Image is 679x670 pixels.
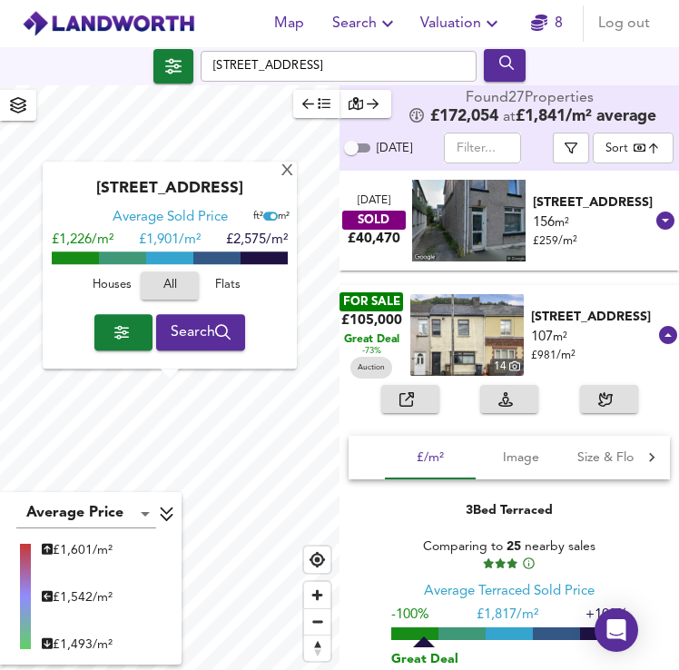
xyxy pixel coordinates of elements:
span: Reset bearing to north [304,636,330,661]
span: £ 1,841 / m² average [516,109,656,124]
span: £1,226/m² [52,233,113,247]
div: FOR SALE [339,292,403,311]
img: streetview [412,180,526,261]
button: Reset bearing to north [304,635,330,661]
div: 14 [490,359,524,376]
a: 8 [531,11,563,36]
span: £ 981 [531,350,576,361]
span: -100% [391,608,428,622]
div: X [280,163,295,181]
span: Image [487,447,556,469]
div: [STREET_ADDRESS] [533,193,654,212]
span: -73% [362,346,381,357]
div: [STREET_ADDRESS] [531,308,656,326]
span: Flats [203,275,252,296]
div: Average Sold Price [113,209,228,227]
div: Click to configure Search Settings [153,49,193,84]
span: m² [553,331,567,343]
img: property thumbnail [410,294,524,376]
div: 3 Bed Terraced [466,501,553,519]
button: Valuation [413,5,510,42]
button: 8 [517,5,576,42]
svg: Show Details [657,324,679,346]
img: logo [22,10,195,37]
span: 25 [507,540,521,553]
span: £ 259 [533,236,577,247]
div: [DATE] [358,193,390,209]
a: property thumbnail 14 [410,294,524,376]
button: Zoom out [304,608,330,635]
svg: Show Details [654,210,676,232]
div: Open Intercom Messenger [595,608,638,652]
span: 107 [531,330,553,344]
div: SOLD [342,211,406,230]
span: Valuation [420,11,503,36]
div: [DATE]SOLD£40,470 [STREET_ADDRESS]156m²£259/m² [339,171,679,271]
span: £/m² [396,447,465,469]
span: Houses [87,275,136,296]
span: ft² [253,212,263,222]
div: FOR SALE£105,000 Great Deal-73%Auction property thumbnail 14 [STREET_ADDRESS]107m²£981/m² [339,285,679,385]
span: Great Deal [344,333,399,346]
span: Size & Floorplan [577,447,670,469]
div: Average Terraced Sold Price [424,582,595,601]
div: Run Your Search [484,49,526,84]
span: +100% [586,608,627,622]
input: Enter a location... [201,51,477,82]
div: Sort [593,133,674,163]
div: £ 1,542/m² [42,588,113,606]
div: £105,000 [341,311,402,330]
button: Map [260,5,318,42]
div: Comparing to nearby sales [391,537,627,571]
span: m² [555,217,569,229]
span: Zoom out [304,609,330,635]
button: Houses [83,271,141,300]
input: Filter... [444,133,522,163]
span: Search [332,11,399,36]
button: All [141,271,199,300]
span: Map [267,11,310,36]
span: / m² [556,350,576,361]
div: Found 27 Propert ies [466,90,597,108]
div: £ 1,601/m² [42,541,113,559]
button: Find my location [304,547,330,573]
div: Average Price [16,499,156,528]
span: 156 [533,216,555,230]
button: Log out [591,5,657,42]
span: / m² [558,235,577,247]
span: Search [171,320,231,345]
span: £ 1,901/m² [139,233,201,247]
div: Sort [605,140,628,157]
span: £ 172,054 [430,108,498,126]
button: Search [156,314,246,350]
span: Great Deal [391,650,458,668]
div: £ 1,493/m² [42,636,113,654]
span: [DATE] [377,143,412,154]
span: £2,575/m² [226,233,288,247]
span: Auction [350,363,392,372]
button: Flats [199,271,257,300]
span: £ 1,817/m² [477,608,538,622]
span: m² [278,212,290,222]
div: [STREET_ADDRESS] [52,180,288,209]
span: Log out [598,11,650,36]
button: Zoom in [304,582,330,608]
div: £40,470 [348,230,400,248]
button: Search [325,5,406,42]
span: at [503,110,516,124]
span: All [150,275,190,296]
